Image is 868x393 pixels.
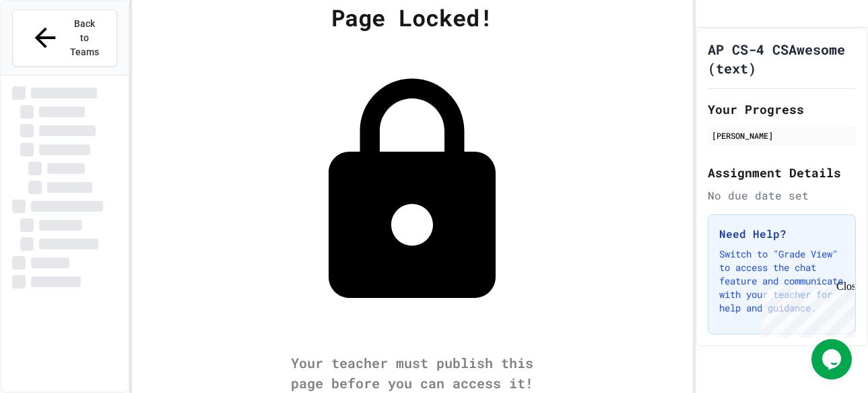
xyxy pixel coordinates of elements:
[69,17,100,59] span: Back to Teams
[708,187,856,204] div: No due date set
[277,353,547,393] div: Your teacher must publish this page before you can access it!
[708,163,856,182] h2: Assignment Details
[12,9,117,67] button: Back to Teams
[712,129,852,142] div: [PERSON_NAME]
[708,100,856,119] h2: Your Progress
[719,247,844,315] p: Switch to "Grade View" to access the chat feature and communicate with your teacher for help and ...
[5,5,93,86] div: Chat with us now!Close
[719,226,844,242] h3: Need Help?
[756,280,855,338] iframe: chat widget
[708,40,856,78] h1: AP CS-4 CSAwesome (text)
[811,339,855,380] iframe: chat widget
